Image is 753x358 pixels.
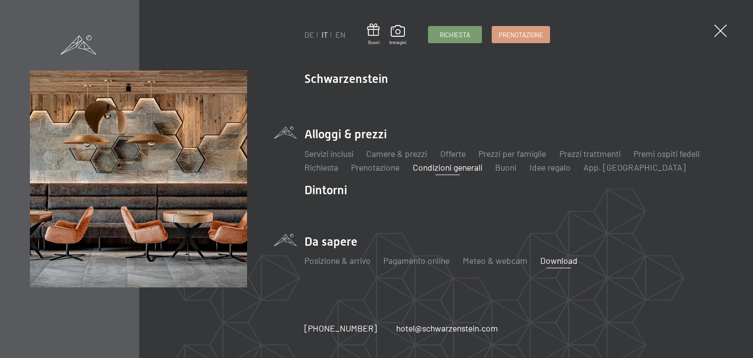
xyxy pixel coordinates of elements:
a: Richiesta [304,162,338,173]
a: Pagamento online [383,255,450,266]
a: Richiesta [428,26,481,43]
span: Prenotazione [499,30,543,39]
a: Premi ospiti fedeli [633,148,700,159]
a: Prenotazione [351,162,400,173]
a: Prezzi trattmenti [559,148,621,159]
a: Immagini [389,25,406,46]
span: Buoni [367,40,380,46]
a: Buoni [367,24,380,46]
a: Condizioni generali [413,162,482,173]
span: [PHONE_NUMBER] [304,323,377,333]
a: Camere & prezzi [366,148,427,159]
a: App. [GEOGRAPHIC_DATA] [583,162,686,173]
a: DE [304,30,314,39]
img: [Translate to Italienisch:] [30,71,247,287]
a: Prezzi per famiglie [478,148,546,159]
a: Meteo & webcam [463,255,527,266]
a: Buoni [495,162,516,173]
span: Richiesta [440,30,470,39]
a: Prenotazione [492,26,550,43]
a: Offerte [440,148,466,159]
a: [PHONE_NUMBER] [304,322,377,334]
a: hotel@schwarzenstein.com [396,322,498,334]
a: Servizi inclusi [304,148,353,159]
a: Download [540,255,577,266]
a: Idee regalo [529,162,571,173]
span: Immagini [389,40,406,46]
a: EN [335,30,346,39]
a: Posizione & arrivo [304,255,371,266]
a: IT [322,30,328,39]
